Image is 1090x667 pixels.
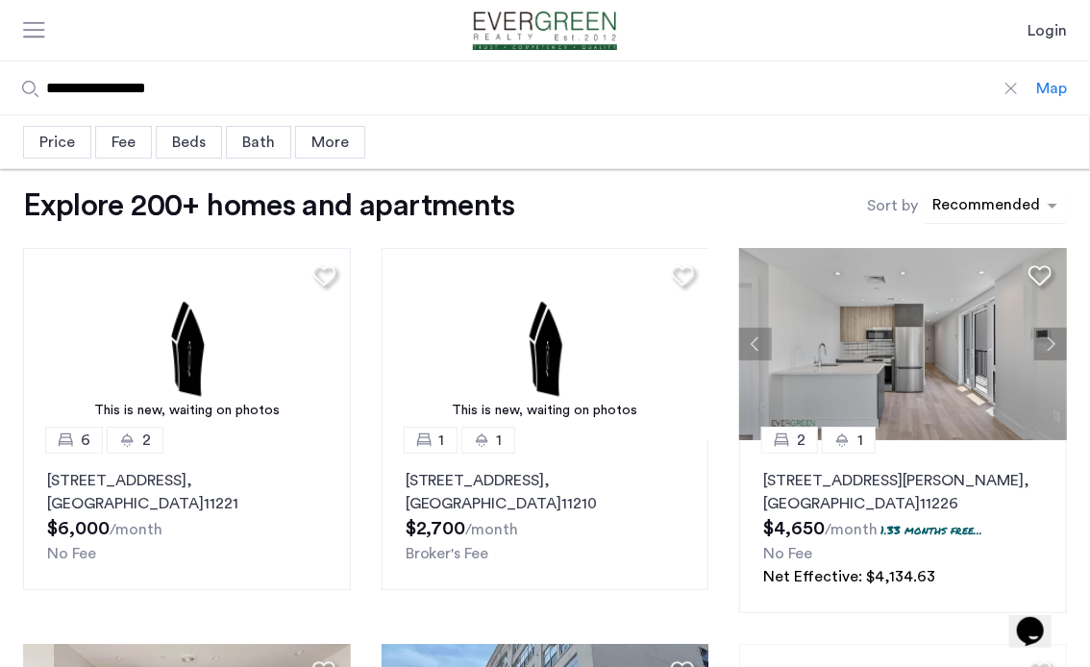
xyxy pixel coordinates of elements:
a: This is new, waiting on photos [382,248,709,440]
span: 1 [857,429,863,452]
span: Fee [111,135,136,150]
span: $4,650 [763,519,825,538]
a: 62[STREET_ADDRESS], [GEOGRAPHIC_DATA]11221No Fee [23,440,351,590]
a: 11[STREET_ADDRESS], [GEOGRAPHIC_DATA]11210Broker's Fee [382,440,709,590]
span: Net Effective: $4,134.63 [763,569,935,584]
img: 2.gif [382,248,709,440]
h1: Explore 200+ homes and apartments [23,186,514,225]
div: More [295,126,365,159]
span: $6,000 [47,519,110,538]
div: Bath [226,126,291,159]
ng-select: sort-apartment [923,188,1067,223]
span: 2 [797,429,805,452]
img: 66a1adb6-6608-43dd-a245-dc7333f8b390_638824126198252652.jpeg [739,248,1067,440]
iframe: chat widget [1009,590,1071,648]
span: No Fee [47,546,96,561]
span: Broker's Fee [406,546,489,561]
div: This is new, waiting on photos [33,401,341,421]
span: 6 [81,429,90,452]
span: 1 [497,429,503,452]
div: This is new, waiting on photos [391,401,700,421]
div: Recommended [929,193,1040,221]
p: [STREET_ADDRESS] 11210 [406,469,685,515]
sub: /month [825,522,878,537]
img: logo [451,12,639,50]
span: 2 [142,429,151,452]
button: Previous apartment [739,328,772,360]
span: 1 [439,429,445,452]
span: No Fee [763,546,812,561]
sub: /month [110,522,162,537]
a: 21[STREET_ADDRESS][PERSON_NAME], [GEOGRAPHIC_DATA]112261.33 months free...No FeeNet Effective: $4... [739,440,1067,613]
span: $2,700 [406,519,466,538]
button: Next apartment [1034,328,1067,360]
p: [STREET_ADDRESS] 11221 [47,469,327,515]
div: Beds [156,126,222,159]
div: Map [1036,77,1067,100]
div: Price [23,126,91,159]
a: Cazamio Logo [451,12,639,50]
img: 2.gif [23,248,351,440]
a: This is new, waiting on photos [23,248,351,440]
label: Sort by [867,194,918,217]
a: Login [1028,19,1067,42]
p: 1.33 months free... [880,522,982,538]
p: [STREET_ADDRESS][PERSON_NAME] 11226 [763,469,1043,515]
sub: /month [466,522,519,537]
